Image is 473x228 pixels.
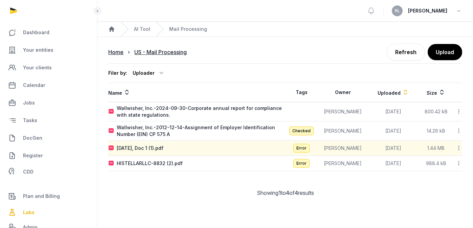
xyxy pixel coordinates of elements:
[419,141,454,156] td: 1.44 MB
[387,44,425,61] a: Refresh
[23,46,53,54] span: Your entities
[5,130,92,146] a: DocGen
[23,99,35,107] span: Jobs
[289,127,314,135] span: Checked
[108,44,285,60] nav: Breadcrumb
[108,189,462,197] div: Showing to of results
[23,208,35,216] span: Labs
[134,48,187,56] div: US - Mail Processing
[23,64,52,72] span: Your clients
[117,145,163,152] div: [DATE], Doc 1 (1).pdf
[23,152,43,160] span: Register
[419,121,454,141] td: 14.26 kB
[23,81,45,89] span: Calendar
[318,141,368,156] td: [PERSON_NAME]
[385,128,401,134] span: [DATE]
[108,48,123,56] div: Home
[419,83,454,102] th: Size
[23,116,37,124] span: Tasks
[5,204,92,221] a: Labs
[428,44,462,60] button: Upload
[169,26,207,32] span: Mail Processing
[286,189,289,196] span: 4
[295,189,298,196] span: 4
[109,145,114,151] img: pdf.svg
[23,134,42,142] span: DocGen
[408,7,447,15] span: [PERSON_NAME]
[419,156,454,171] td: 988.4 kB
[23,168,33,176] span: CDD
[5,147,92,164] a: Register
[395,9,400,13] span: RL
[109,109,114,114] img: pdf.svg
[385,145,401,151] span: [DATE]
[5,95,92,111] a: Jobs
[5,42,92,58] a: Your entities
[109,128,114,134] img: pdf.svg
[293,144,310,153] span: Error
[5,112,92,129] a: Tasks
[117,160,183,167] div: HISTELLARLLC-8832 (2).pdf
[133,68,165,78] div: Uploader
[5,24,92,41] a: Dashboard
[318,83,368,102] th: Owner
[385,109,401,114] span: [DATE]
[368,83,419,102] th: Uploaded
[318,121,368,141] td: [PERSON_NAME]
[97,22,473,37] nav: Breadcrumb
[5,77,92,93] a: Calendar
[108,70,127,76] div: Filer by:
[108,83,285,102] th: Name
[318,102,368,121] td: [PERSON_NAME]
[117,105,285,118] div: Wallwisher, Inc.-2024-09-30-Corporate annual report for compliance with state regulations.
[109,161,114,166] img: pdf.svg
[318,156,368,171] td: [PERSON_NAME]
[419,102,454,121] td: 800.42 kB
[285,83,318,102] th: Tags
[5,165,92,179] a: CDD
[117,124,285,138] div: Wallwisher, Inc.-2012-12-14-Assignment of Employer Identification Number (EIN) CP 575 A
[23,192,60,200] span: Plan and Billing
[5,60,92,76] a: Your clients
[5,188,92,204] a: Plan and Billing
[278,189,281,196] span: 1
[293,159,310,168] span: Error
[385,160,401,166] span: [DATE]
[392,5,403,16] button: RL
[23,28,49,37] span: Dashboard
[134,26,150,32] a: AI Tool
